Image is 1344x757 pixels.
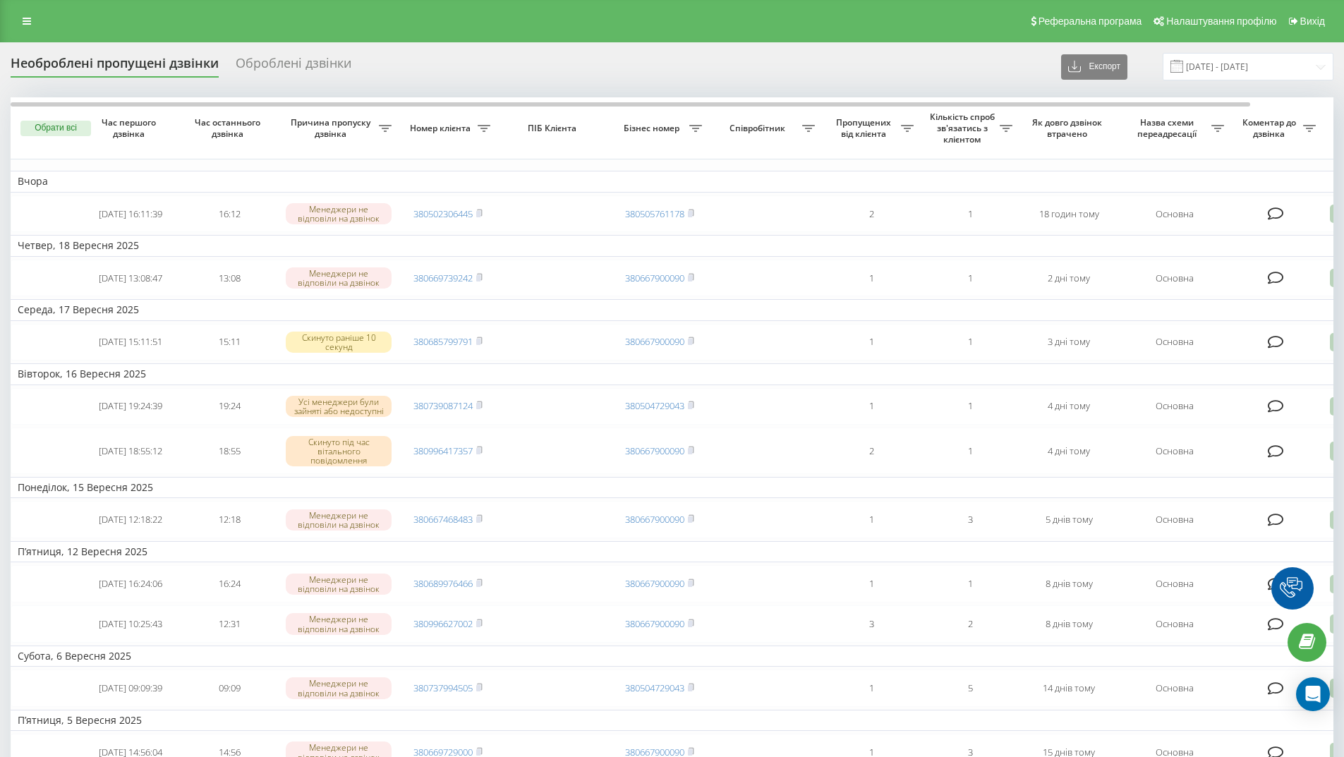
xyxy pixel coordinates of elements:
[20,121,91,136] button: Обрати всі
[180,324,279,361] td: 15:11
[822,501,921,538] td: 1
[1019,260,1118,297] td: 2 дні тому
[1019,195,1118,233] td: 18 годин тому
[180,501,279,538] td: 12:18
[822,670,921,707] td: 1
[1019,670,1118,707] td: 14 днів тому
[822,388,921,425] td: 1
[509,123,598,134] span: ПІБ Клієнта
[286,613,392,634] div: Менеджери не відповіли на дзвінок
[413,577,473,590] a: 380689976466
[92,117,169,139] span: Час першого дзвінка
[413,207,473,220] a: 380502306445
[81,670,180,707] td: [DATE] 09:09:39
[413,617,473,630] a: 380996627002
[1238,117,1303,139] span: Коментар до дзвінка
[625,513,684,526] a: 380667900090
[1125,117,1211,139] span: Назва схеми переадресації
[928,111,1000,145] span: Кількість спроб зв'язатись з клієнтом
[286,332,392,353] div: Скинуто раніше 10 секунд
[286,677,392,698] div: Менеджери не відповіли на дзвінок
[625,207,684,220] a: 380505761178
[1118,565,1231,602] td: Основна
[1118,260,1231,297] td: Основна
[921,565,1019,602] td: 1
[921,605,1019,643] td: 2
[1118,388,1231,425] td: Основна
[413,399,473,412] a: 380739087124
[1019,565,1118,602] td: 8 днів тому
[286,396,392,417] div: Усі менеджери були зайняті або недоступні
[829,117,901,139] span: Пропущених від клієнта
[1118,428,1231,474] td: Основна
[286,509,392,531] div: Менеджери не відповіли на дзвінок
[1296,677,1330,711] div: Open Intercom Messenger
[1039,16,1142,27] span: Реферальна програма
[625,444,684,457] a: 380667900090
[1118,324,1231,361] td: Основна
[413,272,473,284] a: 380669739242
[81,565,180,602] td: [DATE] 16:24:06
[236,56,351,78] div: Оброблені дзвінки
[11,56,219,78] div: Необроблені пропущені дзвінки
[1031,117,1107,139] span: Як довго дзвінок втрачено
[625,682,684,694] a: 380504729043
[286,267,392,289] div: Менеджери не відповіли на дзвінок
[921,260,1019,297] td: 1
[625,335,684,348] a: 380667900090
[1019,501,1118,538] td: 5 днів тому
[1118,605,1231,643] td: Основна
[286,117,379,139] span: Причина пропуску дзвінка
[413,335,473,348] a: 380685799791
[1019,428,1118,474] td: 4 дні тому
[286,203,392,224] div: Менеджери не відповіли на дзвінок
[921,501,1019,538] td: 3
[1300,16,1325,27] span: Вихід
[81,388,180,425] td: [DATE] 19:24:39
[180,605,279,643] td: 12:31
[81,428,180,474] td: [DATE] 18:55:12
[1019,388,1118,425] td: 4 дні тому
[1061,54,1127,80] button: Експорт
[921,324,1019,361] td: 1
[413,444,473,457] a: 380996417357
[1019,324,1118,361] td: 3 дні тому
[822,565,921,602] td: 1
[822,428,921,474] td: 2
[625,399,684,412] a: 380504729043
[822,324,921,361] td: 1
[81,260,180,297] td: [DATE] 13:08:47
[822,605,921,643] td: 3
[81,324,180,361] td: [DATE] 15:11:51
[180,195,279,233] td: 16:12
[822,260,921,297] td: 1
[1118,501,1231,538] td: Основна
[180,388,279,425] td: 19:24
[406,123,478,134] span: Номер клієнта
[1019,605,1118,643] td: 8 днів тому
[1118,195,1231,233] td: Основна
[1118,670,1231,707] td: Основна
[413,513,473,526] a: 380667468483
[180,565,279,602] td: 16:24
[625,577,684,590] a: 380667900090
[81,195,180,233] td: [DATE] 16:11:39
[180,670,279,707] td: 09:09
[180,260,279,297] td: 13:08
[81,605,180,643] td: [DATE] 10:25:43
[81,501,180,538] td: [DATE] 12:18:22
[625,272,684,284] a: 380667900090
[921,195,1019,233] td: 1
[921,388,1019,425] td: 1
[180,428,279,474] td: 18:55
[413,682,473,694] a: 380737994505
[716,123,802,134] span: Співробітник
[286,436,392,467] div: Скинуто під час вітального повідомлення
[1166,16,1276,27] span: Налаштування профілю
[822,195,921,233] td: 2
[617,123,689,134] span: Бізнес номер
[286,574,392,595] div: Менеджери не відповіли на дзвінок
[625,617,684,630] a: 380667900090
[921,428,1019,474] td: 1
[191,117,267,139] span: Час останнього дзвінка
